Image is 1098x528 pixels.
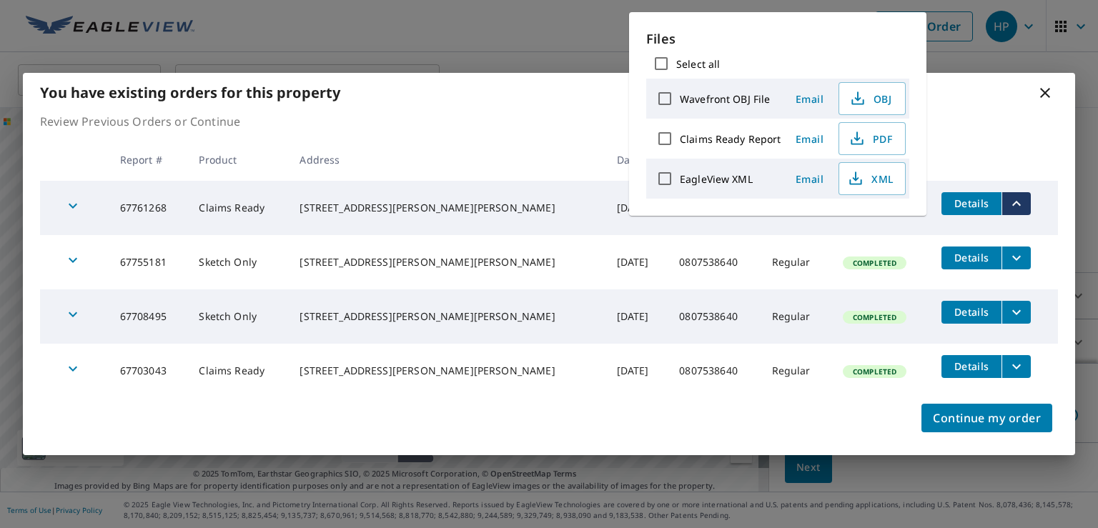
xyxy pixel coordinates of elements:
span: Email [793,92,827,106]
td: 0807538640 [668,235,760,289]
button: filesDropdownBtn-67761268 [1001,192,1031,215]
td: Regular [761,235,831,289]
button: Email [787,88,833,110]
button: detailsBtn-67755181 [941,246,1001,269]
span: Completed [844,312,905,322]
button: XML [839,162,906,195]
td: Sketch Only [187,289,288,344]
td: 67703043 [109,344,188,398]
span: Details [950,359,993,373]
span: XML [848,170,894,187]
span: Completed [844,367,905,377]
span: Details [950,251,993,264]
p: Files [646,29,909,49]
span: Email [793,172,827,186]
span: Email [793,132,827,146]
td: 0807538640 [668,289,760,344]
button: detailsBtn-67708495 [941,301,1001,324]
span: Details [950,196,993,210]
td: 67708495 [109,289,188,344]
span: Details [950,305,993,319]
th: Report # [109,139,188,181]
label: Wavefront OBJ File [680,92,770,106]
button: Continue my order [921,404,1052,432]
td: [DATE] [605,289,668,344]
label: Claims Ready Report [680,132,781,146]
button: detailsBtn-67761268 [941,192,1001,215]
th: Product [187,139,288,181]
td: Claims Ready [187,344,288,398]
button: PDF [839,122,906,155]
td: Regular [761,289,831,344]
span: Continue my order [933,408,1041,428]
button: Email [787,128,833,150]
span: OBJ [848,90,894,107]
label: Select all [676,57,720,71]
td: 0807538640 [668,344,760,398]
td: 67761268 [109,181,188,235]
div: [STREET_ADDRESS][PERSON_NAME][PERSON_NAME] [300,201,593,215]
button: OBJ [839,82,906,115]
label: EagleView XML [680,172,753,186]
button: filesDropdownBtn-67755181 [1001,246,1031,269]
span: Completed [844,258,905,268]
button: filesDropdownBtn-67703043 [1001,355,1031,378]
p: Review Previous Orders or Continue [40,113,1058,130]
td: [DATE] [605,344,668,398]
button: filesDropdownBtn-67708495 [1001,301,1031,324]
td: 67755181 [109,235,188,289]
td: [DATE] [605,181,668,235]
td: [DATE] [605,235,668,289]
button: Email [787,168,833,190]
div: [STREET_ADDRESS][PERSON_NAME][PERSON_NAME] [300,309,593,324]
div: [STREET_ADDRESS][PERSON_NAME][PERSON_NAME] [300,255,593,269]
td: Claims Ready [187,181,288,235]
div: [STREET_ADDRESS][PERSON_NAME][PERSON_NAME] [300,364,593,378]
td: Sketch Only [187,235,288,289]
span: PDF [848,130,894,147]
th: Address [288,139,605,181]
b: You have existing orders for this property [40,83,340,102]
th: Date [605,139,668,181]
button: detailsBtn-67703043 [941,355,1001,378]
td: Regular [761,344,831,398]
